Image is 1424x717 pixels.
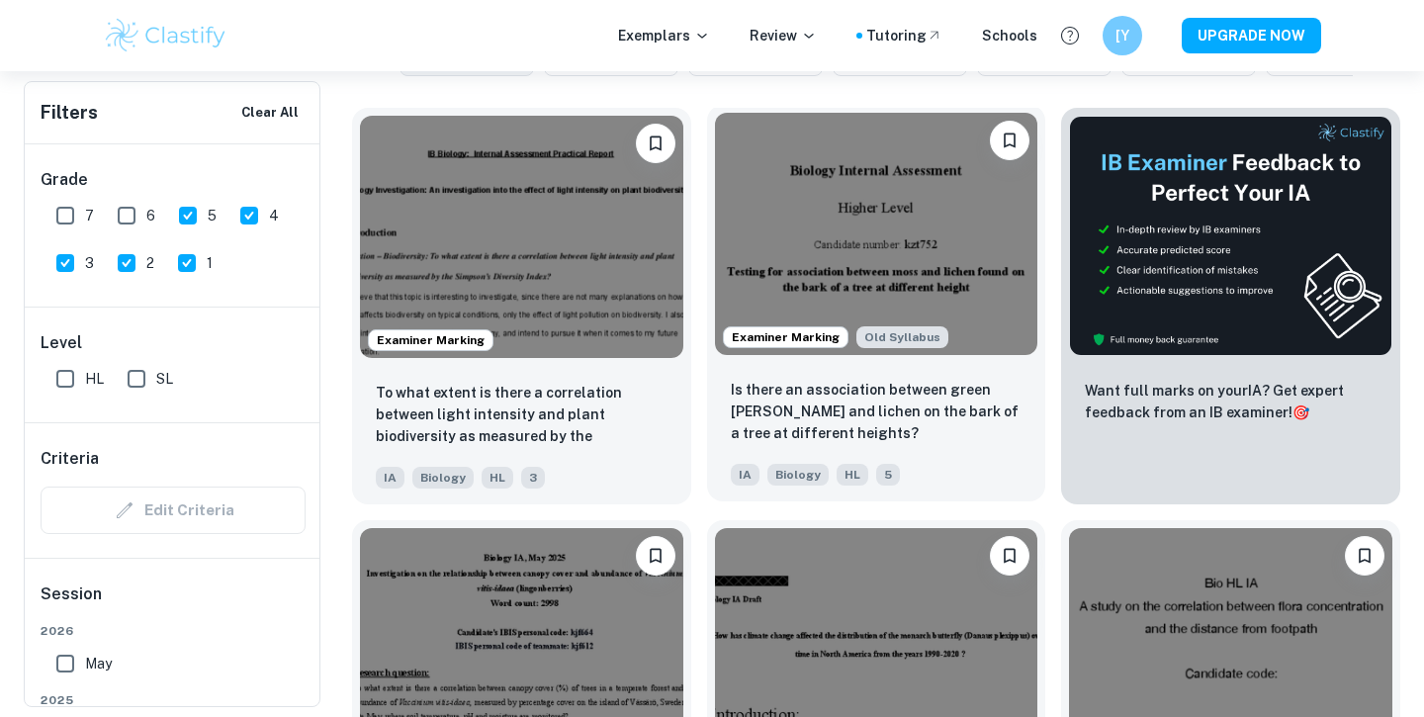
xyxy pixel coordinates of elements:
h6: Criteria [41,447,99,471]
span: HL [837,464,868,486]
button: Bookmark [990,536,1029,576]
a: Examiner MarkingStarting from the May 2025 session, the Biology IA requirements have changed. It'... [707,108,1046,504]
div: Criteria filters are unavailable when searching by topic [41,487,306,534]
button: Bookmark [636,124,675,163]
span: 2025 [41,691,306,709]
a: Tutoring [866,25,942,46]
button: Bookmark [990,121,1029,160]
a: Schools [982,25,1037,46]
span: IA [731,464,759,486]
h6: Session [41,583,306,622]
img: Biology IA example thumbnail: To what extent is there a correlation be [360,116,683,358]
a: ThumbnailWant full marks on yourIA? Get expert feedback from an IB examiner! [1061,108,1400,504]
p: Review [750,25,817,46]
span: IA [376,467,404,489]
img: Clastify logo [103,16,228,55]
button: Clear All [236,98,304,128]
h6: Grade [41,168,306,192]
span: 4 [269,205,279,226]
h6: [Y [1112,25,1134,46]
span: 2 [146,252,154,274]
span: HL [482,467,513,489]
img: Thumbnail [1069,116,1392,356]
span: 2026 [41,622,306,640]
span: May [85,653,112,674]
span: Examiner Marking [724,328,847,346]
a: Examiner MarkingBookmarkTo what extent is there a correlation between light intensity and plant b... [352,108,691,504]
button: Help and Feedback [1053,19,1087,52]
span: 6 [146,205,155,226]
span: Old Syllabus [856,326,948,348]
span: 5 [208,205,217,226]
span: SL [156,368,173,390]
h6: Filters [41,99,98,127]
span: 1 [207,252,213,274]
span: 3 [521,467,545,489]
span: Examiner Marking [369,331,492,349]
p: Is there an association between green moss and lichen on the bark of a tree at different heights? [731,379,1023,444]
span: 3 [85,252,94,274]
img: Biology IA example thumbnail: Is there an association between green mo [715,113,1038,355]
span: 5 [876,464,900,486]
p: Exemplars [618,25,710,46]
h6: Level [41,331,306,355]
button: Bookmark [636,536,675,576]
button: Bookmark [1345,536,1384,576]
p: Want full marks on your IA ? Get expert feedback from an IB examiner! [1085,380,1377,423]
button: [Y [1103,16,1142,55]
button: UPGRADE NOW [1182,18,1321,53]
div: Starting from the May 2025 session, the Biology IA requirements have changed. It's OK to refer to... [856,326,948,348]
span: Biology [412,467,474,489]
span: 🎯 [1292,404,1309,420]
span: 7 [85,205,94,226]
span: HL [85,368,104,390]
span: Biology [767,464,829,486]
p: To what extent is there a correlation between light intensity and plant biodiversity as measured ... [376,382,667,449]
